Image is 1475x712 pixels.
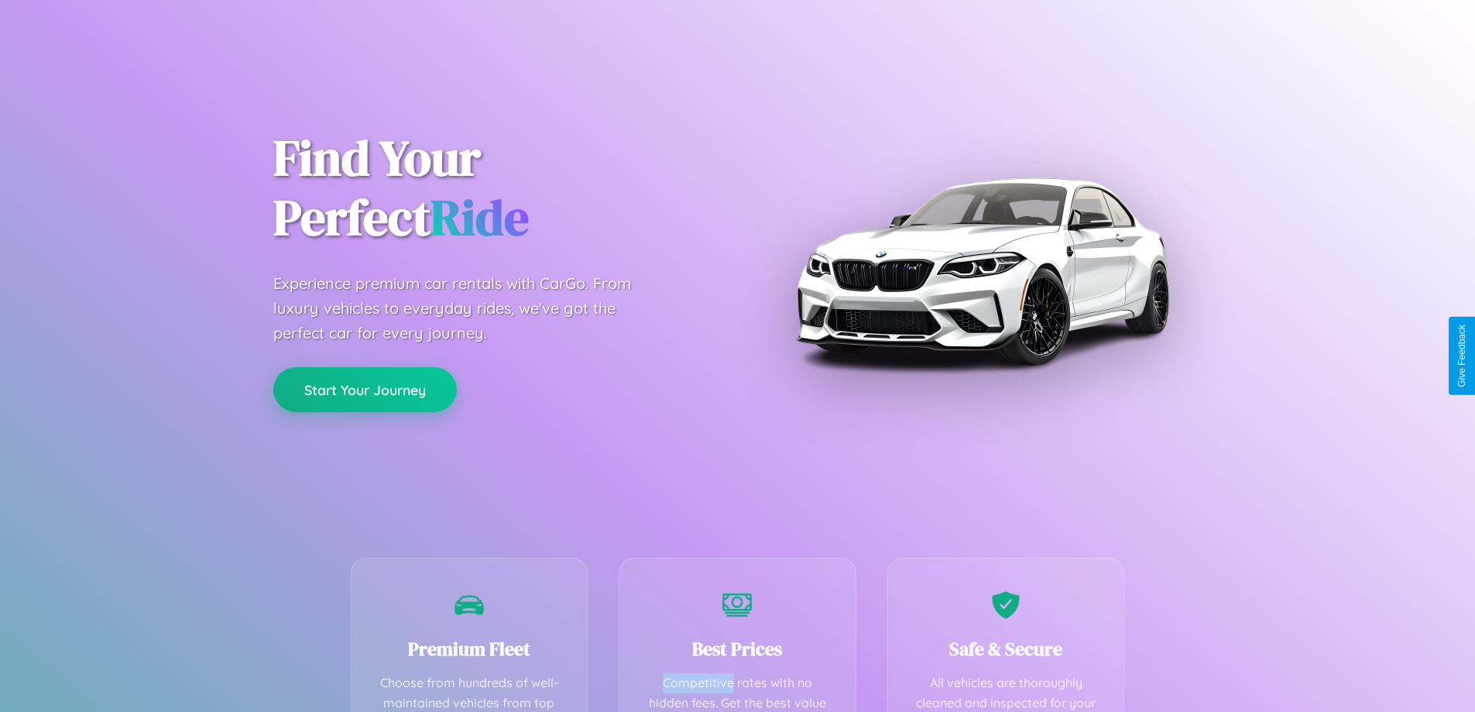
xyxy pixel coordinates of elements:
h1: Find Your Perfect [273,129,715,248]
img: Premium BMW car rental vehicle [788,77,1175,465]
h3: Premium Fleet [375,636,564,662]
h3: Safe & Secure [911,636,1101,662]
p: Experience premium car rentals with CarGo. From luxury vehicles to everyday rides, we've got the ... [273,271,660,346]
div: Give Feedback [1456,325,1467,387]
button: Start Your Journey [273,367,457,412]
h3: Best Prices [643,636,832,662]
span: Ride [430,184,529,251]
